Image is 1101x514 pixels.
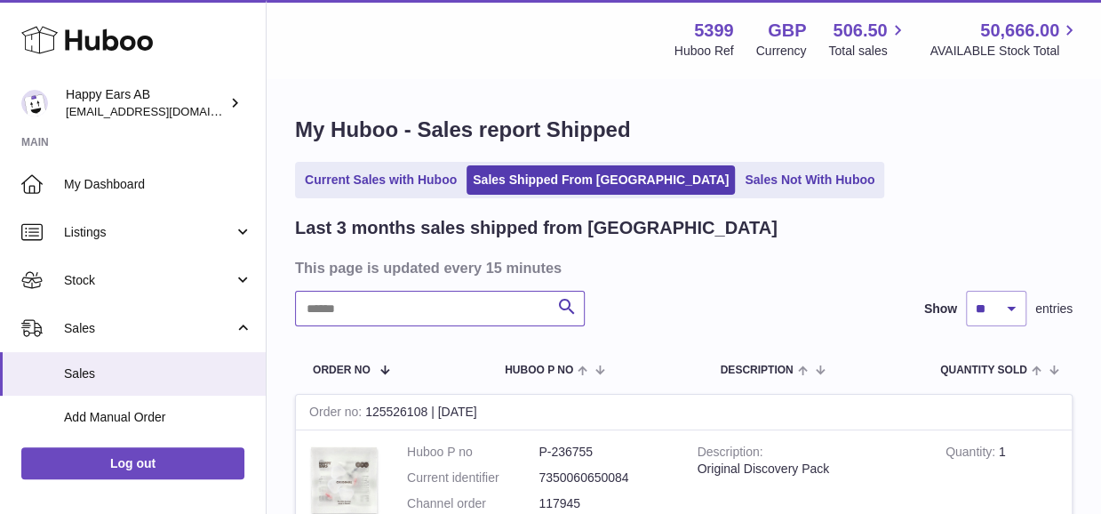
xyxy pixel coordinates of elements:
span: My Dashboard [64,176,252,193]
dd: 117945 [539,495,670,512]
img: 3pl@happyearsearplugs.com [21,90,48,116]
strong: Description [698,445,763,463]
span: entries [1035,301,1073,317]
a: Sales Shipped From [GEOGRAPHIC_DATA] [467,165,735,195]
span: AVAILABLE Stock Total [929,43,1080,60]
strong: Order no [309,405,365,423]
div: Happy Ears AB [66,86,226,120]
div: 125526108 | [DATE] [296,395,1072,430]
span: 50,666.00 [980,19,1059,43]
span: Sales [64,365,252,382]
div: Currency [756,43,807,60]
a: Sales Not With Huboo [738,165,881,195]
a: 50,666.00 AVAILABLE Stock Total [929,19,1080,60]
strong: GBP [768,19,806,43]
strong: Quantity [945,445,999,463]
span: Description [720,365,793,376]
span: [EMAIL_ADDRESS][DOMAIN_NAME] [66,104,261,118]
a: 506.50 Total sales [828,19,907,60]
dt: Current identifier [407,470,539,486]
dd: 7350060650084 [539,470,670,486]
span: Quantity Sold [940,365,1027,376]
span: Sales [64,320,234,337]
dt: Huboo P no [407,444,539,461]
span: Stock [64,272,234,289]
h3: This page is updated every 15 minutes [295,258,1068,277]
div: Huboo Ref [674,43,734,60]
div: Original Discovery Pack [698,461,919,478]
a: Log out [21,447,244,479]
label: Show [924,301,957,317]
h2: Last 3 months sales shipped from [GEOGRAPHIC_DATA] [295,216,778,240]
span: Listings [64,224,234,241]
span: Order No [313,365,371,376]
span: Add Manual Order [64,409,252,426]
dt: Channel order [407,495,539,512]
strong: 5399 [694,19,734,43]
a: Current Sales with Huboo [299,165,463,195]
span: Total sales [828,43,907,60]
span: 506.50 [833,19,887,43]
dd: P-236755 [539,444,670,461]
span: Huboo P no [505,365,573,376]
h1: My Huboo - Sales report Shipped [295,116,1073,144]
